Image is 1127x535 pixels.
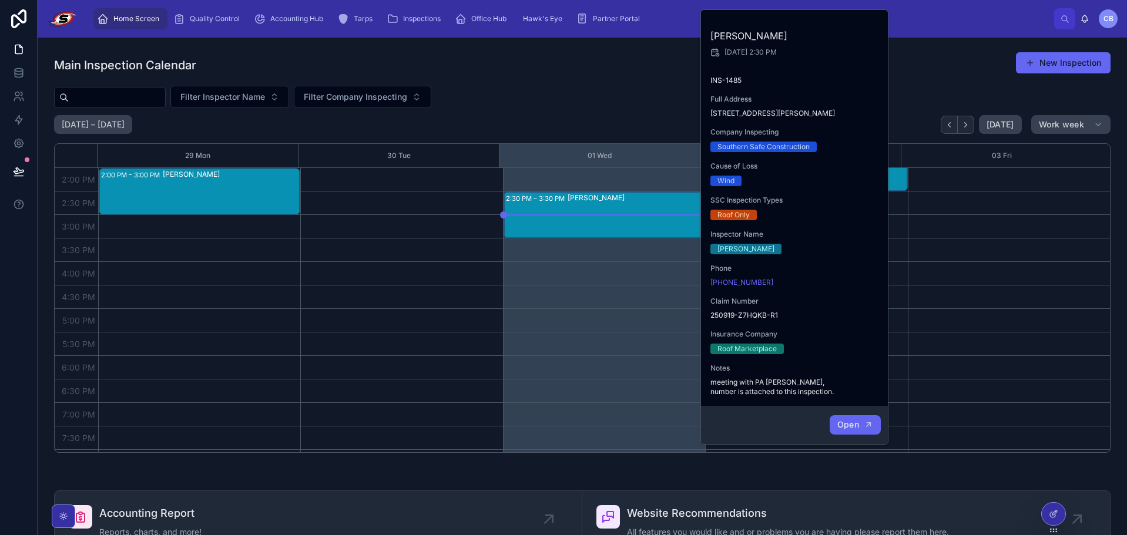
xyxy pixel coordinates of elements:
[710,109,880,118] span: [STREET_ADDRESS][PERSON_NAME]
[387,144,411,167] button: 30 Tue
[59,174,98,184] span: 2:00 PM
[471,14,507,23] span: Office Hub
[710,311,880,320] span: 250919-Z7HQKB-R1
[294,86,431,108] button: Select Button
[185,144,210,167] button: 29 Mon
[979,115,1022,134] button: [DATE]
[717,210,750,220] div: Roof Only
[506,193,568,204] div: 2:30 PM – 3:30 PM
[59,433,98,443] span: 7:30 PM
[59,339,98,349] span: 5:30 PM
[717,344,777,354] div: Roof Marketplace
[710,76,880,85] span: INS-1485
[383,8,449,29] a: Inspections
[588,144,612,167] button: 01 Wed
[170,86,289,108] button: Select Button
[163,170,299,179] div: [PERSON_NAME]
[710,29,880,43] h2: [PERSON_NAME]
[523,14,562,23] span: Hawk's Eye
[59,409,98,419] span: 7:00 PM
[710,264,880,273] span: Phone
[504,192,705,238] div: 2:30 PM – 3:30 PM[PERSON_NAME]
[59,386,98,396] span: 6:30 PM
[593,14,640,23] span: Partner Portal
[270,14,323,23] span: Accounting Hub
[1103,14,1113,23] span: CB
[59,362,98,372] span: 6:00 PM
[47,9,78,28] img: App logo
[958,116,974,134] button: Next
[354,14,373,23] span: Tarps
[334,8,381,29] a: Tarps
[992,144,1012,167] button: 03 Fri
[717,176,734,186] div: Wind
[830,415,881,435] button: Open
[710,95,880,104] span: Full Address
[59,221,98,231] span: 3:00 PM
[59,268,98,278] span: 4:00 PM
[710,196,880,205] span: SSC Inspection Types
[170,8,248,29] a: Quality Control
[99,169,300,214] div: 2:00 PM – 3:00 PM[PERSON_NAME]
[710,278,773,287] a: [PHONE_NUMBER]
[1016,52,1111,73] button: New Inspection
[93,8,167,29] a: Home Screen
[710,161,880,171] span: Cause of Loss
[837,419,859,430] span: Open
[180,91,265,103] span: Filter Inspector Name
[717,142,810,152] div: Southern Safe Construction
[99,505,202,521] span: Accounting Report
[59,198,98,208] span: 2:30 PM
[59,292,98,302] span: 4:30 PM
[250,8,331,29] a: Accounting Hub
[717,244,774,254] div: [PERSON_NAME]
[403,14,441,23] span: Inspections
[59,245,98,255] span: 3:30 PM
[517,8,571,29] a: Hawk's Eye
[941,116,958,134] button: Back
[710,127,880,137] span: Company Inspecting
[190,14,240,23] span: Quality Control
[304,91,407,103] span: Filter Company Inspecting
[573,8,648,29] a: Partner Portal
[710,230,880,239] span: Inspector Name
[710,378,880,396] span: meeting with PA [PERSON_NAME], number is attached to this inspection.
[710,329,880,339] span: Insurance Company
[710,364,880,373] span: Notes
[724,48,777,57] span: [DATE] 2:30 PM
[59,315,98,325] span: 5:00 PM
[451,8,515,29] a: Office Hub
[54,57,196,73] h1: Main Inspection Calendar
[627,505,949,521] span: Website Recommendations
[1039,119,1084,130] span: Work week
[987,119,1014,130] span: [DATE]
[62,119,125,130] h2: [DATE] – [DATE]
[101,169,163,181] div: 2:00 PM – 3:00 PM
[568,193,704,203] div: [PERSON_NAME]
[710,297,880,306] span: Claim Number
[113,14,159,23] span: Home Screen
[88,6,1054,32] div: scrollable content
[1031,115,1111,134] button: Work week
